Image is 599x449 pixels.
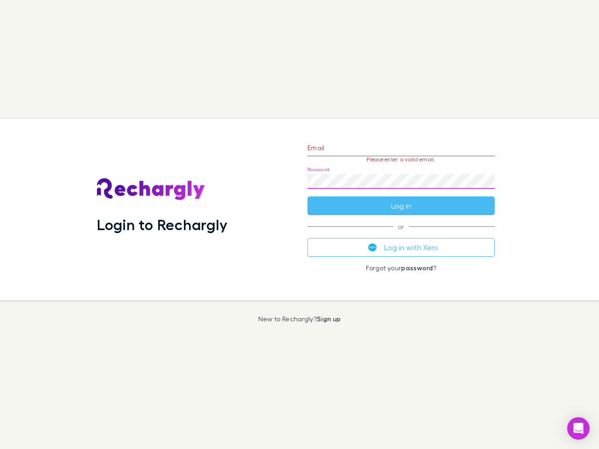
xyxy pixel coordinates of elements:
[317,315,341,323] a: Sign up
[307,264,495,272] p: Forgot your ?
[307,238,495,257] button: Log in with Xero
[307,226,495,227] span: or
[307,166,329,173] label: Password
[97,216,227,233] h1: Login to Rechargly
[258,315,341,323] p: New to Rechargly?
[401,264,433,272] a: password
[307,196,495,215] button: Log in
[567,417,590,440] div: Open Intercom Messenger
[97,178,205,201] img: Rechargly's Logo
[368,243,377,252] img: Xero's logo
[307,156,495,163] p: Please enter a valid email.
